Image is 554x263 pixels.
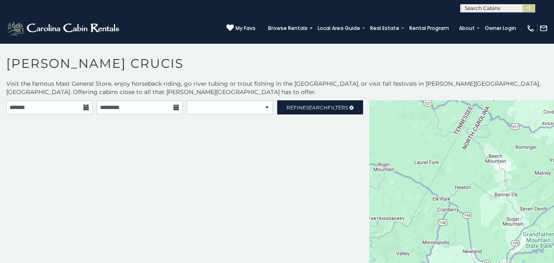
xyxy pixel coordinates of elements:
[481,22,520,34] a: Owner Login
[236,25,256,32] span: My Favs
[455,22,479,34] a: About
[226,24,256,32] a: My Favs
[264,22,312,34] a: Browse Rentals
[313,22,364,34] a: Local Area Guide
[277,100,363,114] a: RefineSearchFilters
[6,20,122,37] img: White-1-2.png
[306,104,328,111] span: Search
[539,24,548,32] img: mail-regular-white.png
[366,22,404,34] a: Real Estate
[526,24,535,32] img: phone-regular-white.png
[286,104,348,111] span: Refine Filters
[405,22,453,34] a: Rental Program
